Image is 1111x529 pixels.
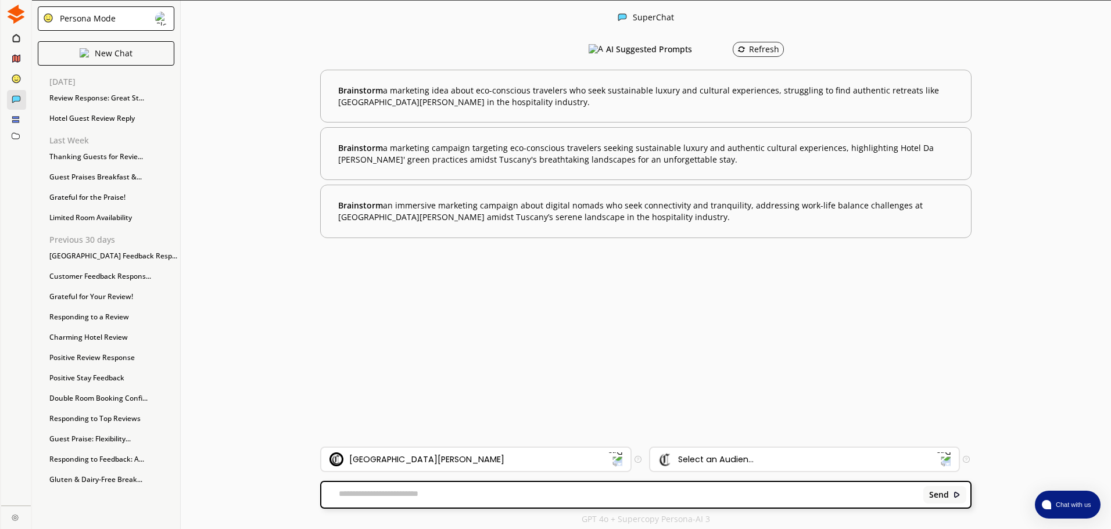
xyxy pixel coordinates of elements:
[44,471,180,488] div: Gluten & Dairy-Free Break...
[678,455,754,464] div: Select an Audien...
[635,456,641,463] img: Tooltip Icon
[338,200,954,222] b: an immersive marketing campaign about digital nomads who seek connectivity and tranquility, addre...
[80,48,89,57] img: Close
[44,168,180,186] div: Guest Praises Breakfast &...
[44,89,180,107] div: Review Response: Great St...
[633,13,674,24] div: SuperChat
[1,506,31,526] a: Close
[737,45,779,54] div: Refresh
[6,5,26,24] img: Close
[155,12,169,26] img: Close
[49,136,180,145] p: Last Week
[44,491,180,509] div: Warm Response to Review
[929,490,949,499] b: Send
[44,209,180,226] div: Limited Room Availability
[44,288,180,305] div: Grateful for Your Review!
[44,430,180,448] div: Guest Praise: Flexibility...
[1051,500,1094,509] span: Chat with us
[338,142,954,165] b: a marketing campaign targeting eco-conscious travelers seeking sustainable luxury and authentic c...
[589,44,603,55] img: AI Suggested Prompts
[44,189,180,206] div: Grateful for the Praise!
[953,491,961,499] img: Close
[338,142,383,153] span: Brainstorm
[349,455,504,464] div: [GEOGRAPHIC_DATA][PERSON_NAME]
[49,77,180,87] p: [DATE]
[338,85,954,107] b: a marketing idea about eco-conscious travelers who seek sustainable luxury and cultural experienc...
[49,235,180,244] p: Previous 30 days
[338,200,383,211] span: Brainstorm
[963,456,970,463] img: Tooltip Icon
[44,390,180,407] div: Double Room Booking Confi...
[44,329,180,346] div: Charming Hotel Review
[44,410,180,427] div: Responding to Top Reviews
[44,451,180,468] div: Responding to Feedback: A...
[12,514,19,521] img: Close
[44,148,180,165] div: Thanking Guests for Revie...
[582,514,710,524] p: GPT 4o + Supercopy Persona-AI 3
[618,13,627,22] img: Close
[658,452,672,466] img: Audience Icon
[56,14,116,23] div: Persona Mode
[338,85,383,96] span: Brainstorm
[44,308,180,326] div: Responding to a Review
[1035,491,1101,519] button: atlas-launcher
[606,41,692,58] h3: AI Suggested Prompts
[936,452,951,467] img: Dropdown Icon
[44,247,180,265] div: [GEOGRAPHIC_DATA] Feedback Resp...
[329,452,343,466] img: Brand Icon
[44,349,180,366] div: Positive Review Response
[44,369,180,387] div: Positive Stay Feedback
[607,452,622,467] img: Dropdown Icon
[737,45,746,53] img: Refresh
[44,268,180,285] div: Customer Feedback Respons...
[95,49,132,58] p: New Chat
[43,13,53,23] img: Close
[44,110,180,127] div: Hotel Guest Review Reply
